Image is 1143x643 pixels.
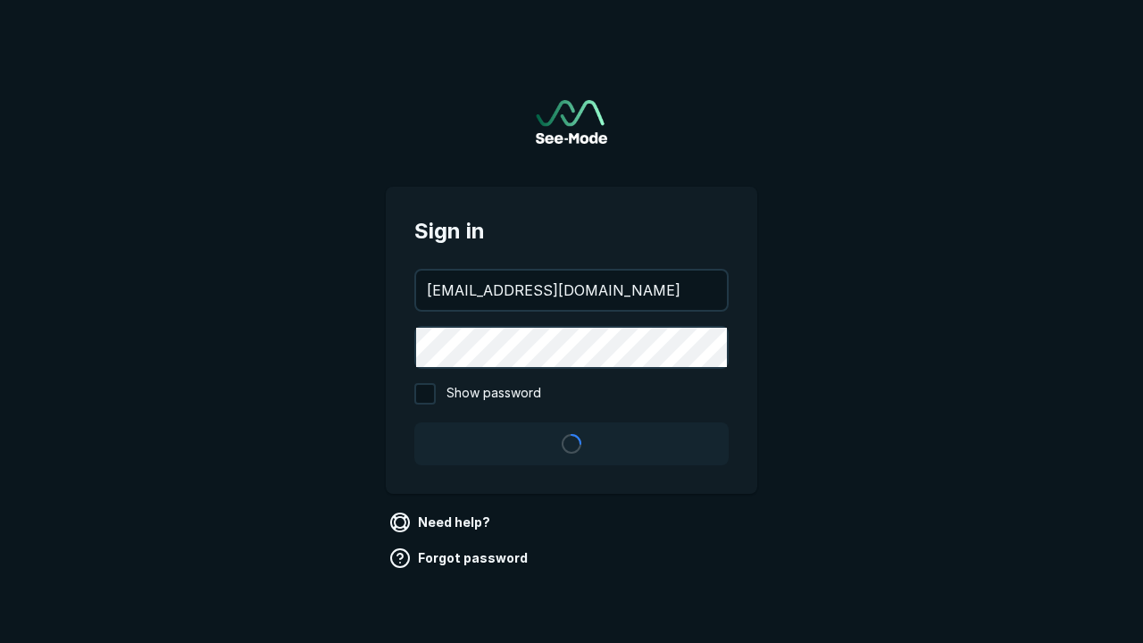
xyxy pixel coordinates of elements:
a: Forgot password [386,544,535,572]
a: Go to sign in [536,100,607,144]
a: Need help? [386,508,497,537]
span: Sign in [414,215,729,247]
input: your@email.com [416,271,727,310]
span: Show password [446,383,541,405]
img: See-Mode Logo [536,100,607,144]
